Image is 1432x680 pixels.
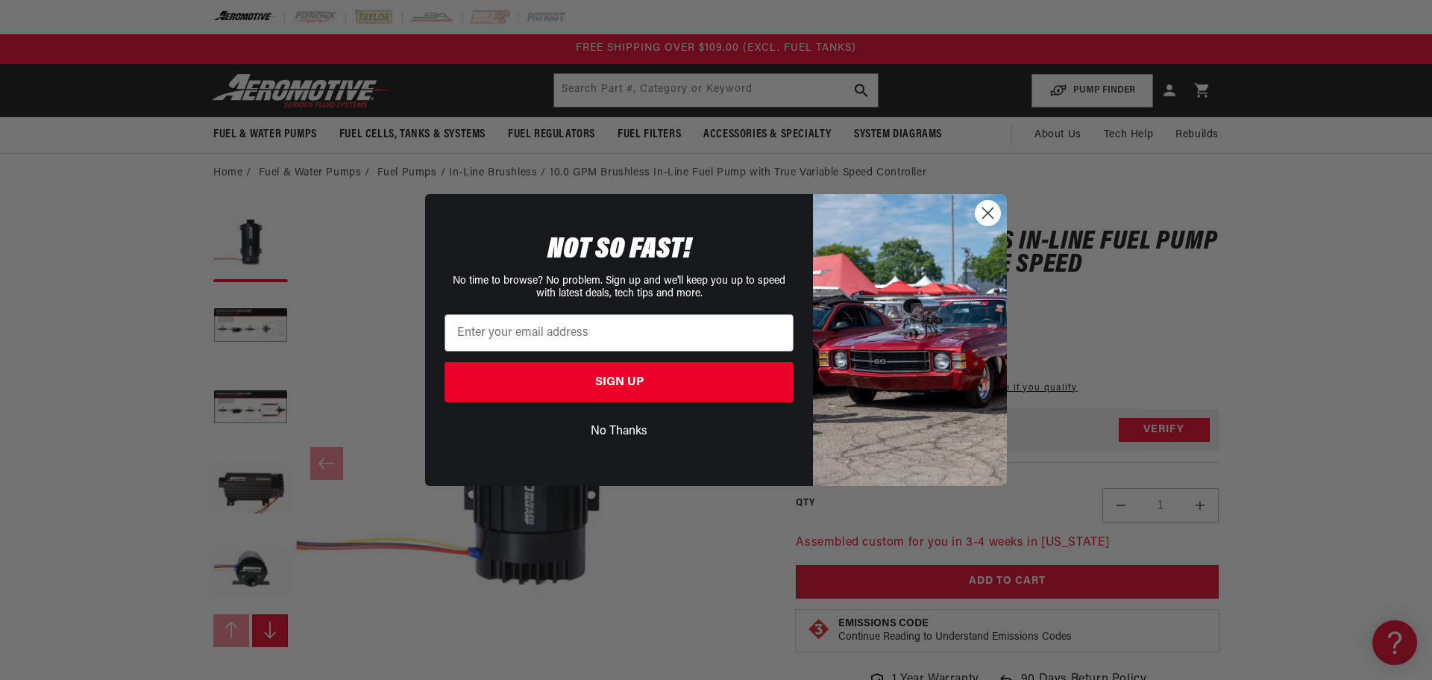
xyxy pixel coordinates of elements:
button: No Thanks [445,417,794,446]
button: Close dialog [975,200,1001,226]
img: 85cdd541-2605-488b-b08c-a5ee7b438a35.jpeg [813,194,1007,485]
button: SIGN UP [445,362,794,402]
span: No time to browse? No problem. Sign up and we'll keep you up to speed with latest deals, tech tip... [453,275,785,299]
input: Enter your email address [445,314,794,352]
span: NOT SO FAST! [547,235,691,265]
